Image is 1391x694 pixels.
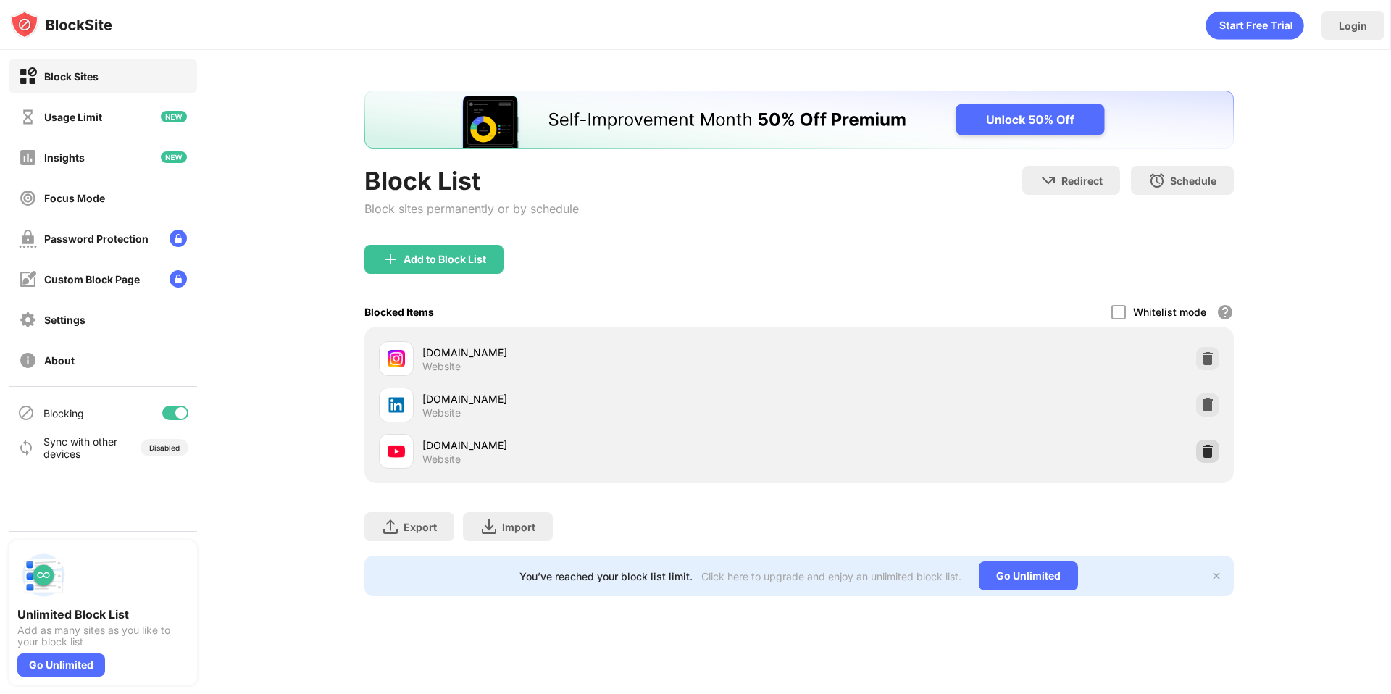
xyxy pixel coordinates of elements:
img: x-button.svg [1211,570,1222,582]
div: Add to Block List [404,254,486,265]
div: Sync with other devices [43,435,118,460]
img: insights-off.svg [19,149,37,167]
div: Website [422,360,461,373]
img: favicons [388,443,405,460]
img: push-block-list.svg [17,549,70,601]
div: Block Sites [44,70,99,83]
div: Blocked Items [364,306,434,318]
div: Whitelist mode [1133,306,1206,318]
img: blocking-icon.svg [17,404,35,422]
div: Block sites permanently or by schedule [364,201,579,216]
img: favicons [388,396,405,414]
img: focus-off.svg [19,189,37,207]
div: Password Protection [44,233,149,245]
div: You’ve reached your block list limit. [519,570,693,582]
div: About [44,354,75,367]
div: Website [422,406,461,419]
div: Login [1339,20,1367,32]
div: [DOMAIN_NAME] [422,391,799,406]
div: Block List [364,166,579,196]
div: Go Unlimited [17,653,105,677]
div: Custom Block Page [44,273,140,285]
img: logo-blocksite.svg [10,10,112,39]
img: new-icon.svg [161,151,187,163]
img: customize-block-page-off.svg [19,270,37,288]
div: [DOMAIN_NAME] [422,438,799,453]
div: Settings [44,314,85,326]
img: lock-menu.svg [170,270,187,288]
div: Add as many sites as you like to your block list [17,624,188,648]
img: lock-menu.svg [170,230,187,247]
div: Disabled [149,443,180,452]
img: favicons [388,350,405,367]
img: time-usage-off.svg [19,108,37,126]
iframe: Banner [364,91,1234,149]
div: Go Unlimited [979,561,1078,590]
div: Click here to upgrade and enjoy an unlimited block list. [701,570,961,582]
div: Insights [44,151,85,164]
div: Export [404,521,437,533]
div: [DOMAIN_NAME] [422,345,799,360]
div: Redirect [1061,175,1103,187]
div: Blocking [43,407,84,419]
img: new-icon.svg [161,111,187,122]
div: Schedule [1170,175,1216,187]
img: password-protection-off.svg [19,230,37,248]
img: block-on.svg [19,67,37,85]
img: settings-off.svg [19,311,37,329]
div: Unlimited Block List [17,607,188,622]
div: Focus Mode [44,192,105,204]
div: Usage Limit [44,111,102,123]
img: about-off.svg [19,351,37,369]
div: Website [422,453,461,466]
div: Import [502,521,535,533]
img: sync-icon.svg [17,439,35,456]
div: animation [1206,11,1304,40]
